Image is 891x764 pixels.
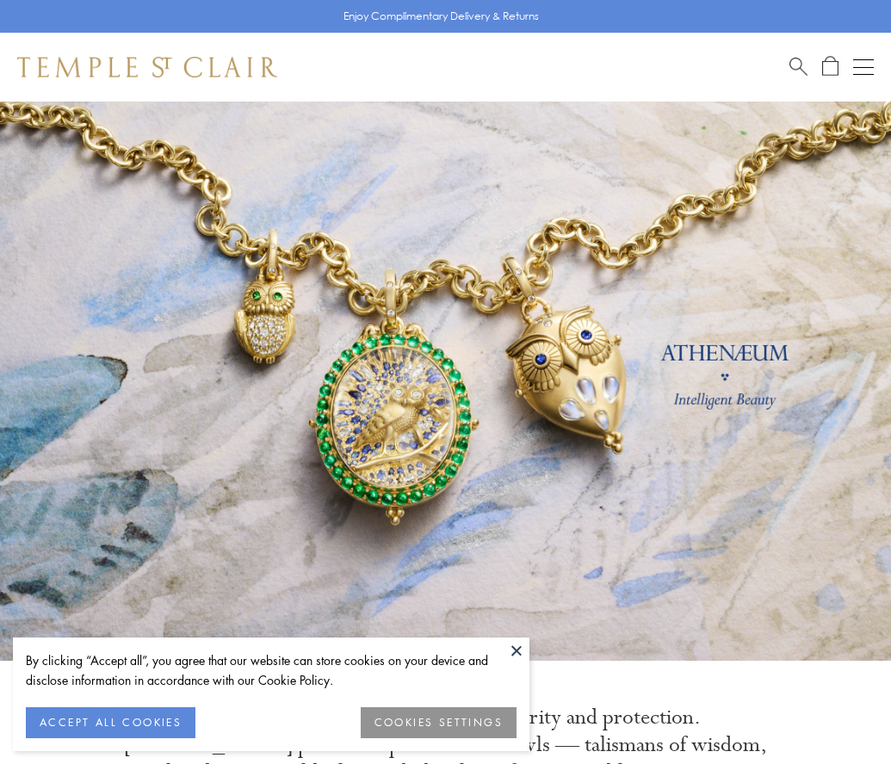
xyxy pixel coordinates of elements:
[26,650,517,690] div: By clicking “Accept all”, you agree that our website can store cookies on your device and disclos...
[853,57,874,77] button: Open navigation
[789,56,807,77] a: Search
[343,8,539,25] p: Enjoy Complimentary Delivery & Returns
[26,707,195,738] button: ACCEPT ALL COOKIES
[361,707,517,738] button: COOKIES SETTINGS
[17,57,277,77] img: Temple St. Clair
[822,56,838,77] a: Open Shopping Bag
